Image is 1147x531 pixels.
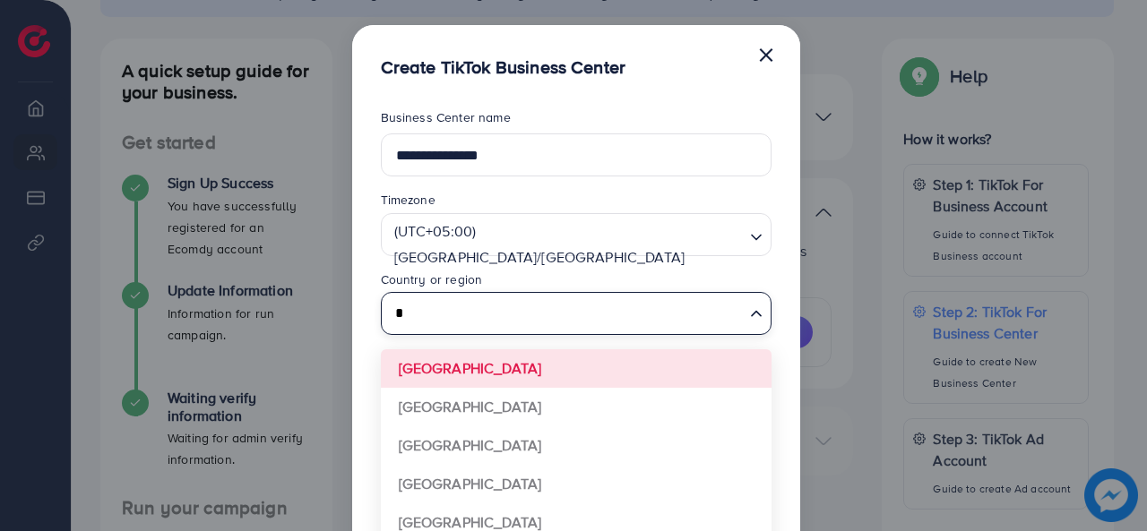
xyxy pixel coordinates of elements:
[381,191,436,209] label: Timezone
[389,297,743,330] input: Search for option
[399,435,542,455] strong: [GEOGRAPHIC_DATA]
[757,36,775,72] button: Close
[381,108,772,133] legend: Business Center name
[381,54,626,80] h5: Create TikTok Business Center
[399,397,542,416] strong: [GEOGRAPHIC_DATA]
[399,474,542,493] strong: [GEOGRAPHIC_DATA]
[389,274,743,302] input: Search for option
[381,213,772,256] div: Search for option
[381,292,772,335] div: Search for option
[391,218,741,270] span: (UTC+05:00) [GEOGRAPHIC_DATA]/[GEOGRAPHIC_DATA]
[381,270,483,288] label: Country or region
[399,358,542,378] strong: [GEOGRAPHIC_DATA]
